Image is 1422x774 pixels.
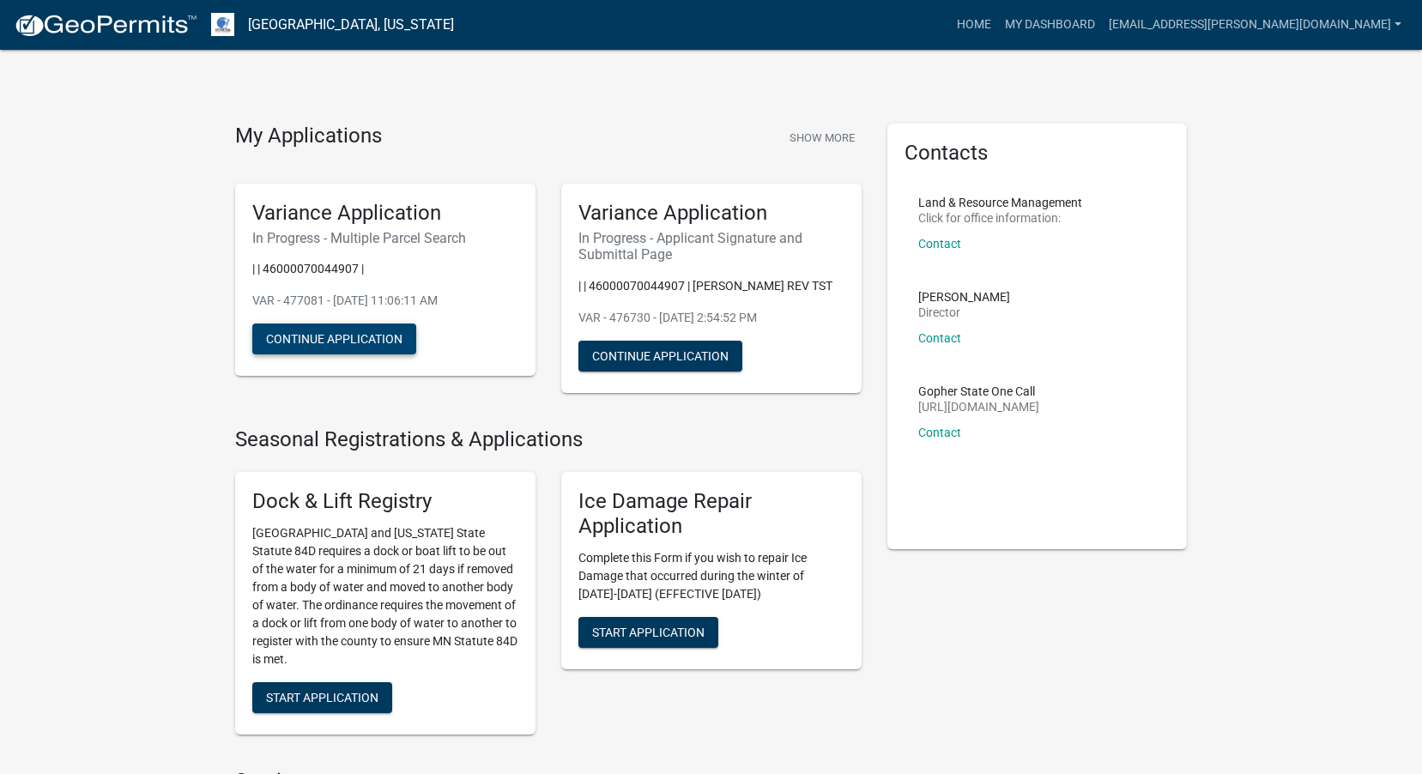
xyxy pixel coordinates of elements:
[578,341,742,372] button: Continue Application
[252,682,392,713] button: Start Application
[578,309,844,327] p: VAR - 476730 - [DATE] 2:54:52 PM
[918,291,1010,303] p: [PERSON_NAME]
[252,201,518,226] h5: Variance Application
[578,617,718,648] button: Start Application
[918,237,961,251] a: Contact
[918,331,961,345] a: Contact
[1102,9,1408,41] a: [EMAIL_ADDRESS][PERSON_NAME][DOMAIN_NAME]
[252,489,518,514] h5: Dock & Lift Registry
[592,626,705,639] span: Start Application
[918,306,1010,318] p: Director
[248,10,454,39] a: [GEOGRAPHIC_DATA], [US_STATE]
[252,324,416,354] button: Continue Application
[266,691,378,704] span: Start Application
[211,13,234,36] img: Otter Tail County, Minnesota
[950,9,998,41] a: Home
[578,489,844,539] h5: Ice Damage Repair Application
[252,292,518,310] p: VAR - 477081 - [DATE] 11:06:11 AM
[578,201,844,226] h5: Variance Application
[252,260,518,278] p: | | 46000070044907 |
[918,401,1039,413] p: [URL][DOMAIN_NAME]
[252,524,518,668] p: [GEOGRAPHIC_DATA] and [US_STATE] State Statute 84D requires a dock or boat lift to be out of the ...
[578,230,844,263] h6: In Progress - Applicant Signature and Submittal Page
[918,426,961,439] a: Contact
[918,197,1082,209] p: Land & Resource Management
[578,549,844,603] p: Complete this Form if you wish to repair Ice Damage that occurred during the winter of [DATE]-[DA...
[578,277,844,295] p: | | 46000070044907 | [PERSON_NAME] REV TST
[235,124,382,149] h4: My Applications
[918,212,1082,224] p: Click for office information:
[918,385,1039,397] p: Gopher State One Call
[783,124,862,152] button: Show More
[252,230,518,246] h6: In Progress - Multiple Parcel Search
[905,141,1171,166] h5: Contacts
[998,9,1102,41] a: My Dashboard
[235,427,862,452] h4: Seasonal Registrations & Applications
